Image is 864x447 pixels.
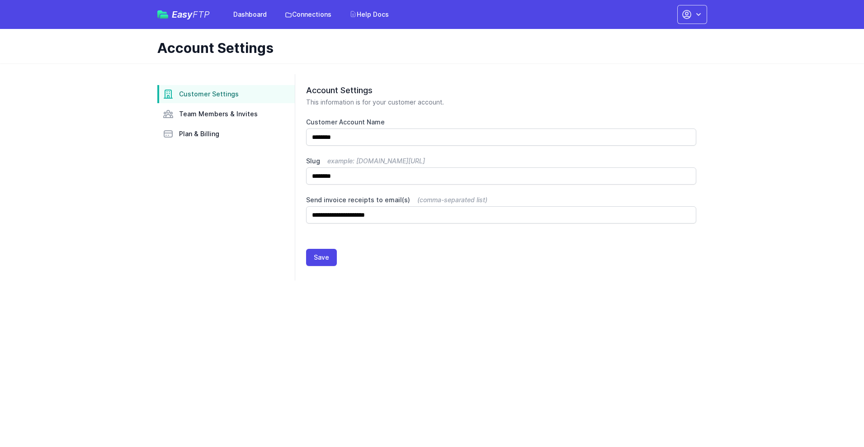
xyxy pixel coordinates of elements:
label: Customer Account Name [306,118,696,127]
h1: Account Settings [157,40,700,56]
span: Easy [172,10,210,19]
a: Connections [279,6,337,23]
a: Customer Settings [157,85,295,103]
a: Team Members & Invites [157,105,295,123]
span: example: [DOMAIN_NAME][URL] [327,157,425,165]
a: Help Docs [344,6,394,23]
span: Customer Settings [179,90,239,99]
span: Team Members & Invites [179,109,258,119]
a: Plan & Billing [157,125,295,143]
span: Plan & Billing [179,129,219,138]
img: easyftp_logo.png [157,10,168,19]
span: (comma-separated list) [417,196,487,204]
span: FTP [193,9,210,20]
label: Send invoice receipts to email(s) [306,195,696,204]
h2: Account Settings [306,85,696,96]
button: Save [306,249,337,266]
a: Dashboard [228,6,272,23]
label: Slug [306,157,696,166]
p: This information is for your customer account. [306,98,696,107]
a: EasyFTP [157,10,210,19]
